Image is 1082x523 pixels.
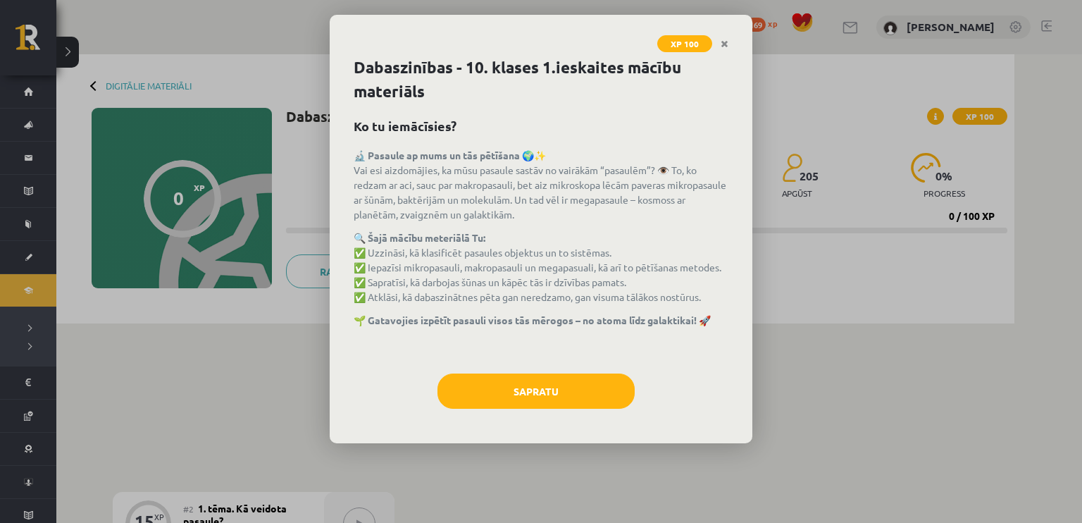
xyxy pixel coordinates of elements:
[657,35,712,52] span: XP 100
[354,230,728,304] p: ✅ Uzzināsi, kā klasificēt pasaules objektus un to sistēmas. ✅ Iepazīsi mikropasauli, makropasauli...
[354,231,485,244] strong: 🔍 Šajā mācību meteriālā Tu:
[437,374,635,409] button: Sapratu
[354,56,728,104] h1: Dabaszinības - 10. klases 1.ieskaites mācību materiāls
[712,30,737,58] a: Close
[354,148,728,222] p: Vai esi aizdomājies, ka mūsu pasaule sastāv no vairākām “pasaulēm”? 👁️ To, ko redzam ar aci, sauc...
[354,314,711,326] strong: 🌱 Gatavojies izpētīt pasauli visos tās mērogos – no atoma līdz galaktikai! 🚀
[354,149,546,161] strong: 🔬 Pasaule ap mums un tās pētīšana 🌍✨
[354,116,728,135] h2: Ko tu iemācīsies?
